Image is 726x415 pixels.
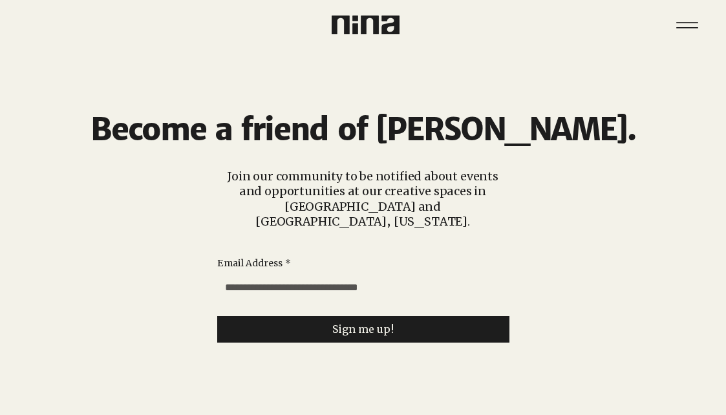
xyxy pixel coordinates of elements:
[47,112,680,148] h3: Become a friend of [PERSON_NAME].
[332,323,394,335] span: Sign me up!
[667,5,707,45] button: Menu
[332,16,400,34] img: Nina Logo CMYK_Charcoal.png
[217,169,509,229] p: Join our community to be notified about events and opportunities at our creative spaces in [GEOGR...
[667,5,707,45] nav: Site
[217,257,291,270] label: Email Address
[217,275,502,301] input: Email Address
[217,257,509,343] form: Newsletter Signup
[217,316,509,343] button: Sign me up!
